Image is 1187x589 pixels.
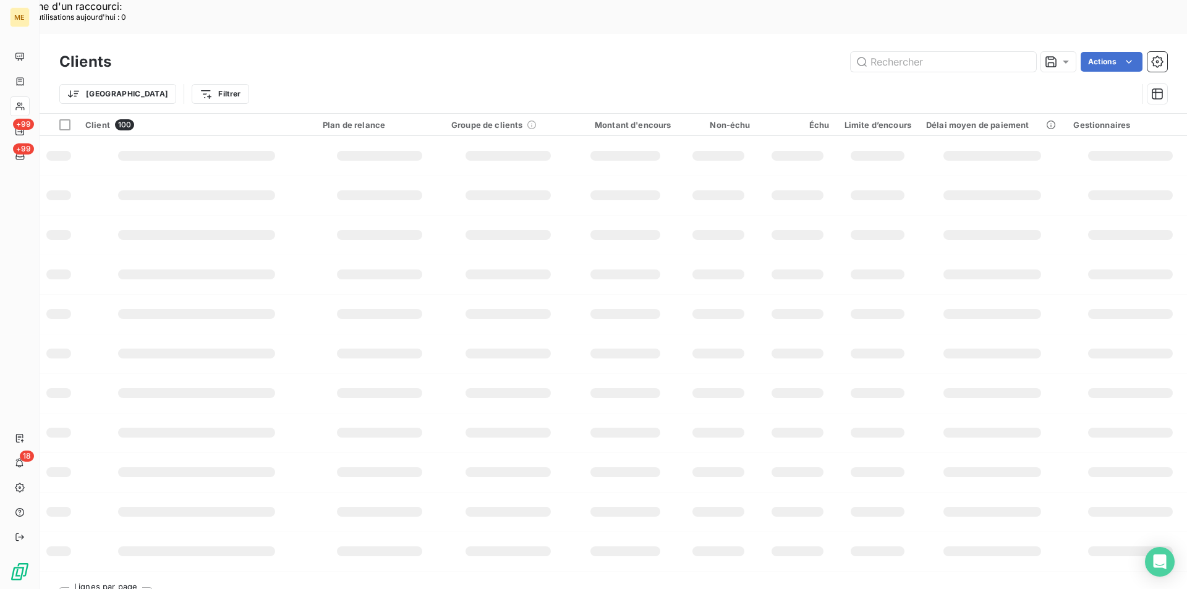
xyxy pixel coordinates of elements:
div: Open Intercom Messenger [1145,547,1175,577]
div: Limite d’encours [845,120,911,130]
button: Filtrer [192,84,249,104]
button: Actions [1081,52,1142,72]
img: Logo LeanPay [10,562,30,582]
h3: Clients [59,51,111,73]
span: Client [85,120,110,130]
div: Échu [765,120,830,130]
span: Groupe de clients [451,120,523,130]
input: Rechercher [851,52,1036,72]
button: [GEOGRAPHIC_DATA] [59,84,176,104]
div: Montant d'encours [580,120,671,130]
div: Délai moyen de paiement [926,120,1058,130]
span: +99 [13,119,34,130]
span: +99 [13,143,34,155]
div: Gestionnaires [1073,120,1187,130]
div: Plan de relance [323,120,436,130]
div: Non-échu [686,120,751,130]
span: 18 [20,451,34,462]
span: 100 [115,119,134,130]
